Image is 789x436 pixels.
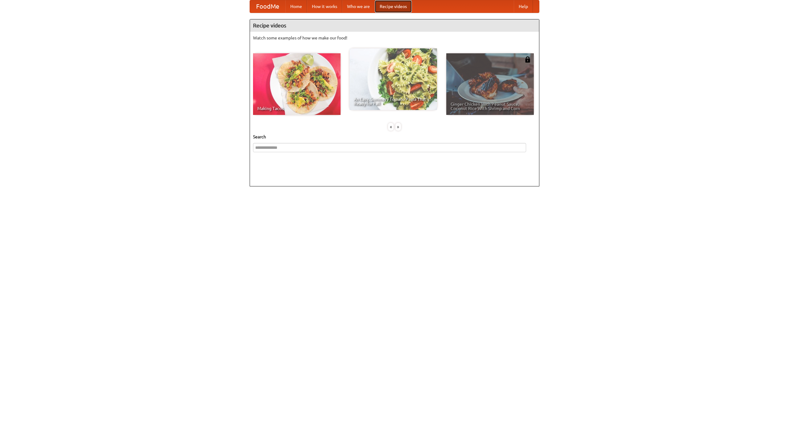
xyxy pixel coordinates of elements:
span: Making Tacos [257,106,336,111]
h4: Recipe videos [250,19,539,32]
img: 483408.png [525,56,531,63]
a: Recipe videos [375,0,412,13]
a: Making Tacos [253,53,341,115]
span: An Easy, Summery Tomato Pasta That's Ready for Fall [354,97,433,106]
a: Help [514,0,533,13]
a: Who we are [342,0,375,13]
a: Home [285,0,307,13]
a: FoodMe [250,0,285,13]
h5: Search [253,134,536,140]
a: How it works [307,0,342,13]
a: An Easy, Summery Tomato Pasta That's Ready for Fall [350,48,437,110]
p: Watch some examples of how we make our food! [253,35,536,41]
div: » [395,123,401,131]
div: « [388,123,394,131]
